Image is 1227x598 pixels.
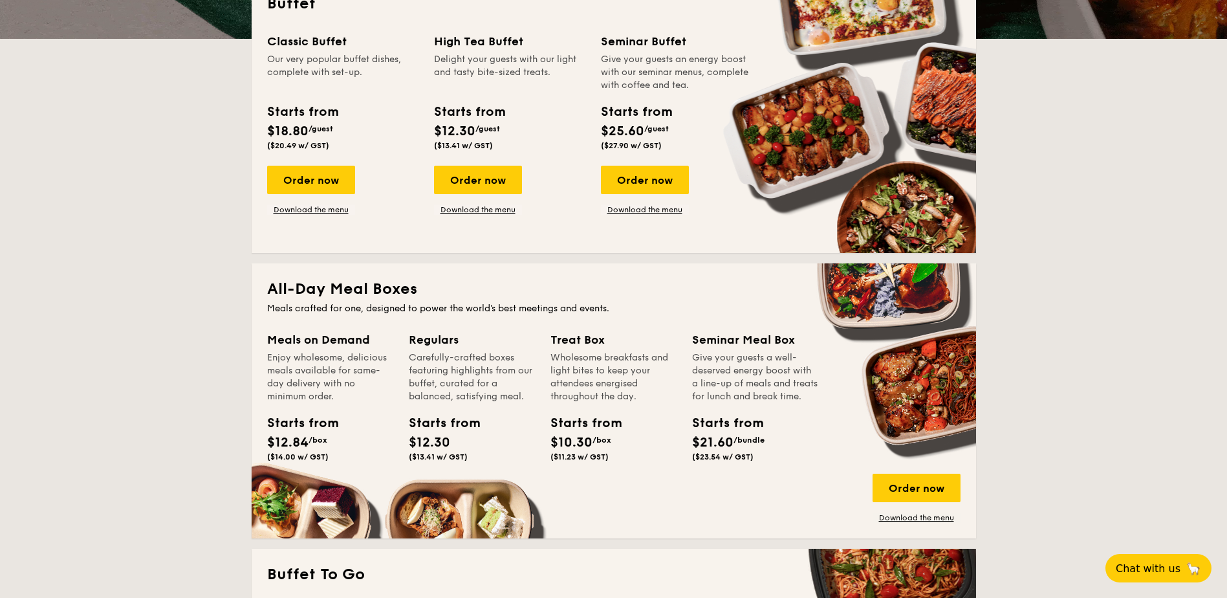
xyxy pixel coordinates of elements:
[692,351,818,403] div: Give your guests a well-deserved energy boost with a line-up of meals and treats for lunch and br...
[692,414,750,433] div: Starts from
[692,435,733,450] span: $21.60
[309,124,333,133] span: /guest
[692,331,818,349] div: Seminar Meal Box
[267,205,355,215] a: Download the menu
[434,53,585,92] div: Delight your guests with our light and tasty bite-sized treats.
[644,124,669,133] span: /guest
[434,102,505,122] div: Starts from
[409,331,535,349] div: Regulars
[267,124,309,139] span: $18.80
[434,205,522,215] a: Download the menu
[409,452,468,461] span: ($13.41 w/ GST)
[601,32,752,50] div: Seminar Buffet
[592,436,611,445] span: /box
[601,124,644,139] span: $25.60
[434,166,522,194] div: Order now
[601,205,689,215] a: Download the menu
[267,32,418,50] div: Classic Buffet
[434,141,493,150] span: ($13.41 w/ GST)
[267,414,325,433] div: Starts from
[550,351,677,403] div: Wholesome breakfasts and light bites to keep your attendees energised throughout the day.
[267,141,329,150] span: ($20.49 w/ GST)
[267,564,961,585] h2: Buffet To Go
[601,166,689,194] div: Order now
[434,124,475,139] span: $12.30
[601,141,662,150] span: ($27.90 w/ GST)
[601,102,671,122] div: Starts from
[267,331,393,349] div: Meals on Demand
[267,452,329,461] span: ($14.00 w/ GST)
[873,474,961,502] div: Order now
[550,414,609,433] div: Starts from
[434,32,585,50] div: High Tea Buffet
[1116,562,1180,575] span: Chat with us
[309,436,327,445] span: /box
[873,513,961,523] a: Download the menu
[475,124,500,133] span: /guest
[267,435,309,450] span: $12.84
[550,331,677,349] div: Treat Box
[1105,554,1211,582] button: Chat with us🦙
[409,414,467,433] div: Starts from
[692,452,754,461] span: ($23.54 w/ GST)
[601,53,752,92] div: Give your guests an energy boost with our seminar menus, complete with coffee and tea.
[267,351,393,403] div: Enjoy wholesome, delicious meals available for same-day delivery with no minimum order.
[267,102,338,122] div: Starts from
[550,452,609,461] span: ($11.23 w/ GST)
[267,166,355,194] div: Order now
[267,53,418,92] div: Our very popular buffet dishes, complete with set-up.
[733,436,765,445] span: /bundle
[1186,561,1201,576] span: 🦙
[409,351,535,403] div: Carefully-crafted boxes featuring highlights from our buffet, curated for a balanced, satisfying ...
[267,302,961,315] div: Meals crafted for one, designed to power the world's best meetings and events.
[550,435,592,450] span: $10.30
[267,279,961,300] h2: All-Day Meal Boxes
[409,435,450,450] span: $12.30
